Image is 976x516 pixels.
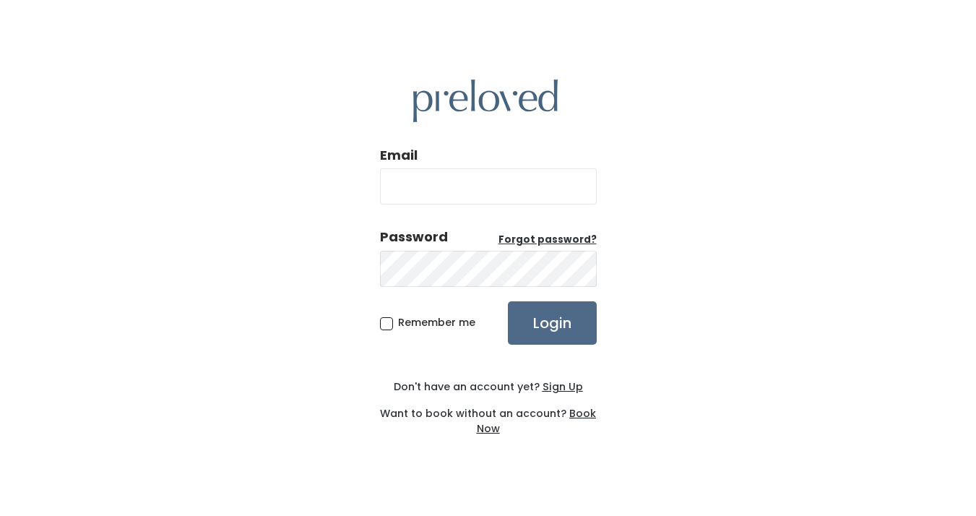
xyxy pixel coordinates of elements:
u: Sign Up [543,379,583,394]
div: Want to book without an account? [380,395,597,437]
a: Forgot password? [498,233,597,247]
a: Sign Up [540,379,583,394]
div: Don't have an account yet? [380,379,597,395]
img: preloved logo [413,79,558,122]
div: Password [380,228,448,246]
span: Remember me [398,315,475,330]
a: Book Now [477,406,597,436]
input: Login [508,301,597,345]
label: Email [380,146,418,165]
u: Forgot password? [498,233,597,246]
